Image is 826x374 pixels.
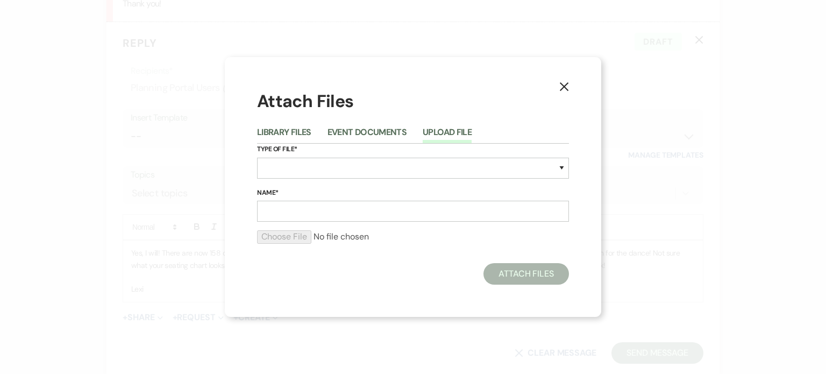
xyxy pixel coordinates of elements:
[423,128,472,143] button: Upload File
[257,144,569,156] label: Type of File*
[257,187,569,199] label: Name*
[257,128,311,143] button: Library Files
[483,263,569,285] button: Attach Files
[327,128,407,143] button: Event Documents
[257,89,569,114] h1: Attach Files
